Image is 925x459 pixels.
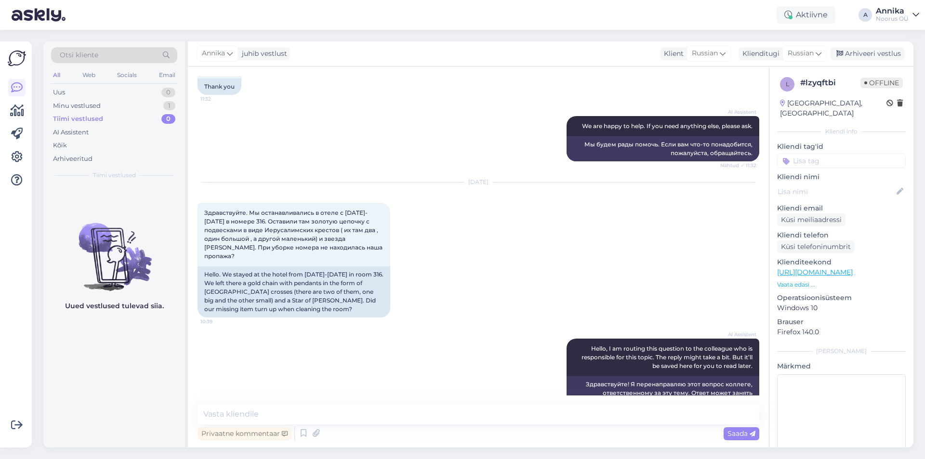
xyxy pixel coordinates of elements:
[198,427,291,440] div: Privaatne kommentaar
[777,268,853,276] a: [URL][DOMAIN_NAME]
[43,206,185,292] img: No chats
[161,88,175,97] div: 0
[53,101,101,111] div: Minu vestlused
[860,78,903,88] span: Offline
[238,49,287,59] div: juhib vestlust
[53,128,89,137] div: AI Assistent
[93,171,136,180] span: Tiimi vestlused
[777,172,906,182] p: Kliendi nimi
[53,88,65,97] div: Uus
[777,154,906,168] input: Lisa tag
[777,240,855,253] div: Küsi telefoninumbrit
[204,209,384,260] span: Здравствуйте. Мы останавливались в отеле с [DATE]-[DATE] в номере 316. Оставили там золотую цепоч...
[567,376,759,419] div: Здравствуйте! Я перенаправляю этот вопрос коллеге, ответственному за эту тему. Ответ может занять...
[777,6,835,24] div: Aktiivne
[777,303,906,313] p: Windows 10
[876,15,909,23] div: Noorus OÜ
[777,127,906,136] div: Kliendi info
[567,136,759,161] div: Мы будем рады помочь. Если вам что-то понадобится, пожалуйста, обращайтесь.
[720,162,756,169] span: Nähtud ✓ 11:32
[777,327,906,337] p: Firefox 140.0
[780,98,886,118] div: [GEOGRAPHIC_DATA], [GEOGRAPHIC_DATA]
[200,318,237,325] span: 10:39
[161,114,175,124] div: 0
[202,48,225,59] span: Annika
[60,50,98,60] span: Otsi kliente
[777,347,906,355] div: [PERSON_NAME]
[8,49,26,67] img: Askly Logo
[727,429,755,438] span: Saada
[157,69,177,81] div: Email
[777,361,906,371] p: Märkmed
[51,69,62,81] div: All
[786,80,789,88] span: l
[198,266,390,317] div: Hello. We stayed at the hotel from [DATE]-[DATE] in room 316. We left there a gold chain with pen...
[53,141,67,150] div: Kõik
[777,213,846,226] div: Küsi meiliaadressi
[198,178,759,186] div: [DATE]
[859,8,872,22] div: A
[692,48,718,59] span: Russian
[788,48,814,59] span: Russian
[777,142,906,152] p: Kliendi tag'id
[582,122,753,130] span: We are happy to help. If you need anything else, please ask.
[800,77,860,89] div: # lzyqftbi
[720,331,756,338] span: AI Assistent
[778,186,895,197] input: Lisa nimi
[198,79,241,95] div: Thank you
[53,154,92,164] div: Arhiveeritud
[876,7,909,15] div: Annika
[581,345,754,369] span: Hello, I am routing this question to the colleague who is responsible for this topic. The reply m...
[163,101,175,111] div: 1
[115,69,139,81] div: Socials
[80,69,97,81] div: Web
[777,257,906,267] p: Klienditeekond
[200,95,237,103] span: 11:32
[53,114,103,124] div: Tiimi vestlused
[777,293,906,303] p: Operatsioonisüsteem
[660,49,684,59] div: Klient
[876,7,919,23] a: AnnikaNoorus OÜ
[777,203,906,213] p: Kliendi email
[777,317,906,327] p: Brauser
[777,230,906,240] p: Kliendi telefon
[720,108,756,116] span: AI Assistent
[777,280,906,289] p: Vaata edasi ...
[65,301,164,311] p: Uued vestlused tulevad siia.
[739,49,780,59] div: Klienditugi
[831,47,905,60] div: Arhiveeri vestlus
